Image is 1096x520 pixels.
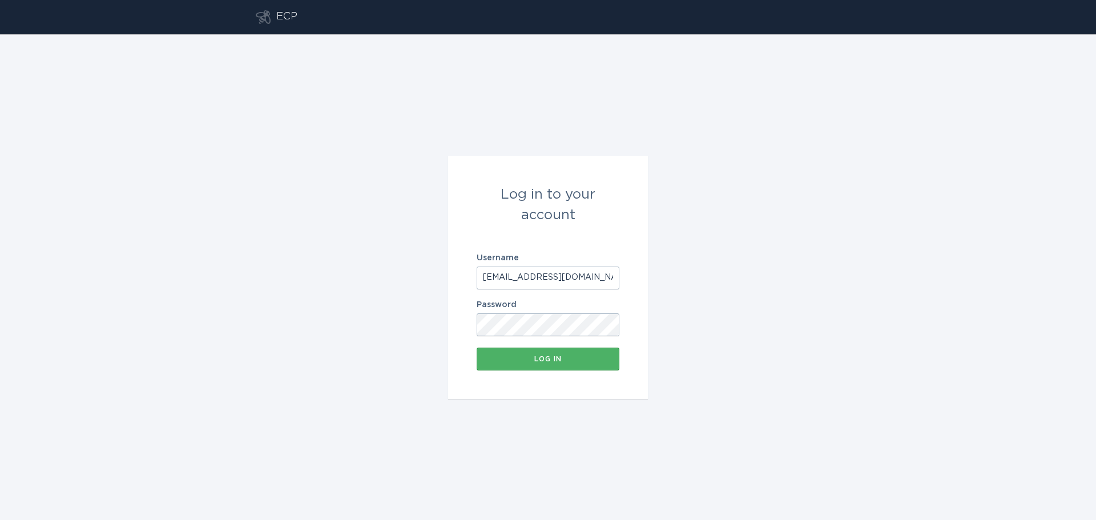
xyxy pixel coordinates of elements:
[477,184,619,225] div: Log in to your account
[256,10,271,24] button: Go to dashboard
[276,10,297,24] div: ECP
[477,301,619,309] label: Password
[477,348,619,370] button: Log in
[477,254,619,262] label: Username
[482,356,614,362] div: Log in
